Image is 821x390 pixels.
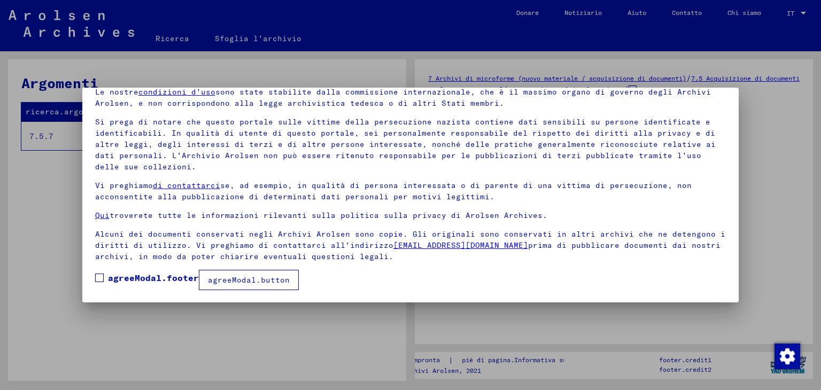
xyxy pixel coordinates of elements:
[95,117,716,171] font: Si prega di notare che questo portale sulle vittime della persecuzione nazista contiene dati sens...
[95,181,692,201] font: se, ad esempio, in qualità di persona interessata o di parente di una vittima di persecuzione, no...
[774,344,800,369] img: Modifica consenso
[208,275,290,285] font: agreeModal.button
[774,343,800,369] div: Modifica consenso
[95,210,110,220] a: Qui
[95,87,138,97] font: Le nostre
[110,210,547,220] font: troverete tutte le informazioni rilevanti sulla politica sulla privacy di Arolsen Archives.
[95,181,153,190] font: Vi preghiamo
[95,229,725,250] font: Alcuni dei documenti conservati negli Archivi Arolsen sono copie. Gli originali sono conservati i...
[393,240,528,250] a: [EMAIL_ADDRESS][DOMAIN_NAME]
[153,181,220,190] a: di contattarci
[138,87,215,97] a: condizioni d'uso
[199,270,299,290] button: agreeModal.button
[108,272,199,283] font: agreeModal.footer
